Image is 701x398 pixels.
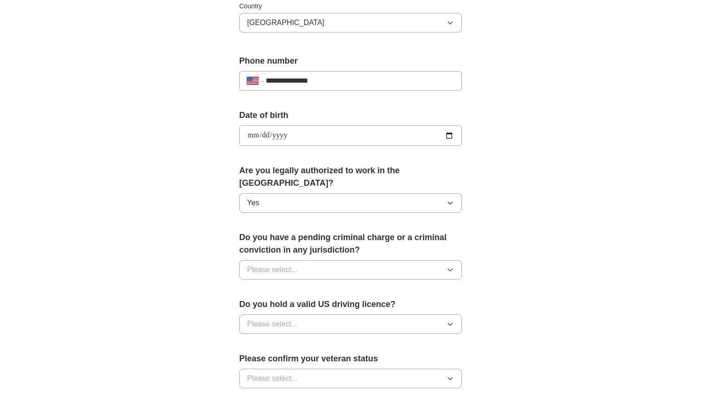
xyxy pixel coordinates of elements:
span: Please select... [247,264,298,275]
label: Country [239,1,462,11]
label: Please confirm your veteran status [239,352,462,365]
button: Please select... [239,260,462,280]
label: Date of birth [239,109,462,122]
span: Please select... [247,373,298,384]
button: Please select... [239,369,462,388]
label: Do you have a pending criminal charge or a criminal conviction in any jurisdiction? [239,231,462,256]
label: Are you legally authorized to work in the [GEOGRAPHIC_DATA]? [239,164,462,189]
span: [GEOGRAPHIC_DATA] [247,17,325,28]
button: [GEOGRAPHIC_DATA] [239,13,462,33]
button: Please select... [239,314,462,334]
button: Yes [239,193,462,213]
label: Phone number [239,55,462,67]
span: Please select... [247,319,298,330]
label: Do you hold a valid US driving licence? [239,298,462,311]
span: Yes [247,197,259,209]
